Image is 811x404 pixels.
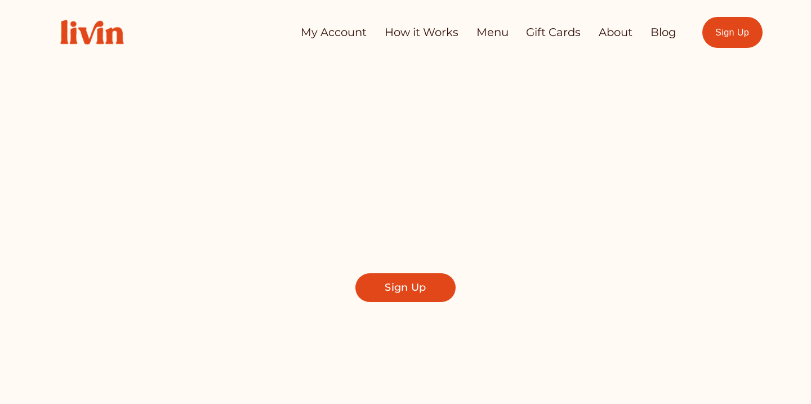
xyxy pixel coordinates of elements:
a: Sign Up [355,273,455,302]
a: My Account [301,21,367,43]
a: Menu [476,21,509,43]
img: Livin [48,8,135,56]
span: Find a local chef who prepares customized, healthy meals in your kitchen [221,202,590,251]
a: How it Works [385,21,458,43]
span: Take Back Your Evenings [172,131,639,184]
a: Blog [650,21,676,43]
a: Sign Up [702,17,763,48]
a: About [599,21,632,43]
a: Gift Cards [526,21,581,43]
